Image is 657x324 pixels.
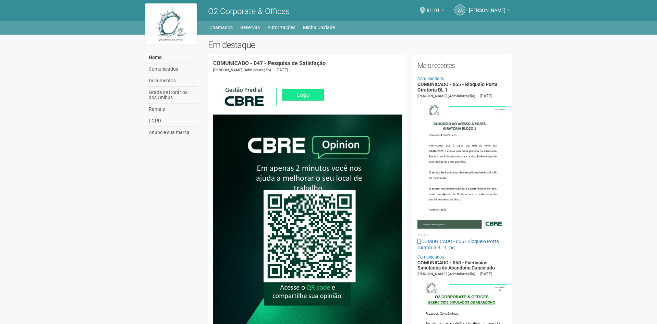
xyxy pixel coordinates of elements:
a: COMUNICADO - 055 - Bloqueio Porta Giratória BL 1 [417,82,498,92]
a: Reservas [240,23,260,32]
a: Anuncie sua marca [147,127,198,138]
a: COMUNICADO - 055 - Bloqueio Porta Giratória BL 1.jpg [417,239,499,250]
a: Minha Unidade [303,23,335,32]
a: Home [147,52,198,63]
img: COMUNICADO%20-%20055%20-%20Bloqueio%20Porta%20Girat%C3%B3ria%20BL%201.jpg [417,99,507,228]
span: [PERSON_NAME] (Administração) [417,272,475,276]
a: Comunicados [417,254,444,260]
a: COMUNICADO - 053 - Exercícios Simulados de Abandono Cancelado [417,260,495,271]
li: Anexos [417,232,507,238]
a: Documentos [147,75,198,87]
a: [PERSON_NAME] [469,9,510,14]
img: logo.jpg [145,3,197,45]
div: [DATE] [480,93,492,99]
h2: Mais recentes [417,60,507,71]
a: Comunicados [417,76,444,81]
span: [PERSON_NAME] (Administração) [213,68,271,72]
a: Comunicados [147,63,198,75]
span: O2 Corporate & Offices [208,7,290,16]
span: [PERSON_NAME] (Administração) [417,94,475,98]
a: 8/101 [427,9,444,14]
a: Grade de Horários dos Ônibus [147,87,198,104]
a: COMUNICADO - 047 - Pesquisa de Satisfação [213,60,326,67]
h2: Em destaque [208,40,512,50]
span: Daniel Andres Soto Lozada [469,1,506,13]
a: Ramais [147,104,198,115]
a: LGPD [147,115,198,127]
div: [DATE] [276,67,288,73]
span: 8/101 [427,1,440,13]
div: [DATE] [480,271,492,277]
a: Chamados [209,23,233,32]
a: DA [454,4,465,15]
a: Autorizações [267,23,295,32]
